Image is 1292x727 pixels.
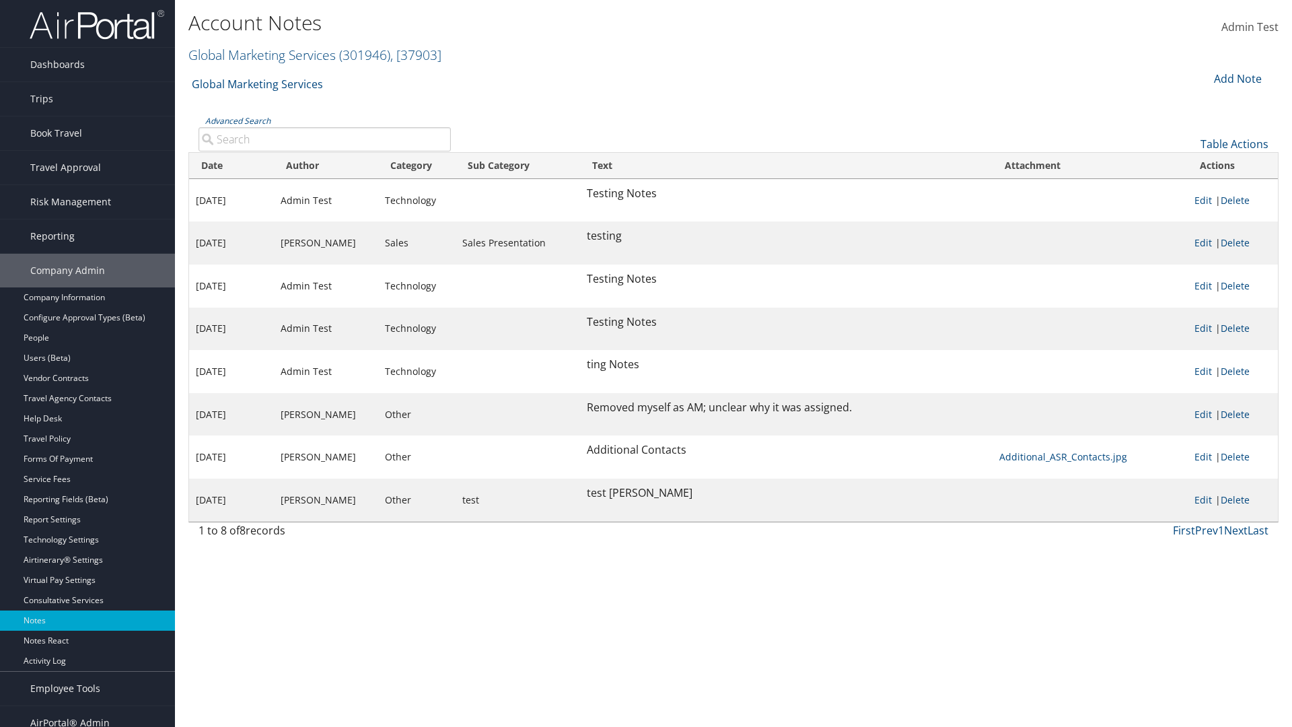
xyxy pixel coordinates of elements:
a: Prev [1195,523,1218,538]
td: [PERSON_NAME] [274,479,378,522]
a: Next [1224,523,1248,538]
a: Edit [1194,194,1212,207]
p: Testing Notes [587,271,986,288]
td: | [1188,265,1278,308]
td: | [1188,350,1278,393]
div: Add Note [1205,71,1268,87]
p: Additional Contacts [587,442,986,459]
a: Delete [1221,493,1250,506]
td: | [1188,179,1278,222]
td: [DATE] [189,221,274,265]
a: Delete [1221,236,1250,249]
span: , [ 37903 ] [390,46,441,64]
a: Delete [1221,279,1250,292]
a: Edit [1194,408,1212,421]
td: | [1188,436,1278,479]
th: Date: activate to sort column ascending [189,153,274,179]
th: Author [274,153,378,179]
th: Actions [1188,153,1278,179]
td: Other [378,393,456,436]
th: Text: activate to sort column ascending [580,153,993,179]
img: airportal-logo.png [30,9,164,40]
td: Admin Test [274,350,378,393]
a: Delete [1221,365,1250,378]
p: Testing Notes [587,314,986,331]
p: Testing Notes [587,185,986,203]
span: Reporting [30,219,75,253]
td: [DATE] [189,179,274,222]
h1: Account Notes [188,9,915,37]
p: Removed myself as AM; unclear why it was assigned. [587,399,986,417]
p: testing [587,228,986,245]
td: [DATE] [189,308,274,351]
td: Technology [378,350,456,393]
a: 1 [1218,523,1224,538]
a: Global Marketing Services [192,71,323,98]
div: 1 to 8 of records [199,522,451,545]
span: Employee Tools [30,672,100,705]
td: Technology [378,308,456,351]
span: Travel Approval [30,151,101,184]
td: | [1188,479,1278,522]
td: [PERSON_NAME] [274,393,378,436]
p: test [PERSON_NAME] [587,485,986,502]
th: Attachment: activate to sort column ascending [993,153,1188,179]
td: [DATE] [189,265,274,308]
a: Delete [1221,322,1250,335]
span: Dashboards [30,48,85,81]
a: Last [1248,523,1268,538]
span: 8 [240,523,246,538]
a: Edit [1194,450,1212,463]
a: Edit [1194,493,1212,506]
td: | [1188,308,1278,351]
span: Trips [30,82,53,116]
td: [DATE] [189,393,274,436]
a: Advanced Search [205,115,271,127]
td: [PERSON_NAME] [274,436,378,479]
a: Delete [1221,408,1250,421]
input: Search [199,127,451,151]
td: Other [378,479,456,522]
p: ting Notes [587,356,986,374]
a: Edit [1194,365,1212,378]
td: Sales [378,221,456,265]
span: ( 301946 ) [339,46,390,64]
td: [DATE] [189,479,274,522]
td: | [1188,221,1278,265]
a: Edit [1194,279,1212,292]
td: | [1188,393,1278,436]
a: Edit [1194,322,1212,335]
th: Category: activate to sort column ascending [378,153,456,179]
a: Delete [1221,194,1250,207]
a: Delete [1221,450,1250,463]
a: Table Actions [1200,137,1268,151]
a: Global Marketing Services [188,46,441,64]
span: Admin Test [1221,20,1279,34]
td: Admin Test [274,308,378,351]
a: First [1173,523,1195,538]
td: [PERSON_NAME] [274,221,378,265]
td: Other [378,436,456,479]
td: Admin Test [274,179,378,222]
td: [DATE] [189,436,274,479]
a: Additional_ASR_Contacts.jpg [999,450,1127,463]
span: Book Travel [30,116,82,150]
td: Sales Presentation [456,221,581,265]
td: Technology [378,265,456,308]
td: [DATE] [189,350,274,393]
td: test [456,479,581,522]
td: Admin Test [274,265,378,308]
span: Risk Management [30,185,111,219]
span: Company Admin [30,254,105,287]
td: Technology [378,179,456,222]
th: Sub Category: activate to sort column ascending [456,153,581,179]
a: Edit [1194,236,1212,249]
